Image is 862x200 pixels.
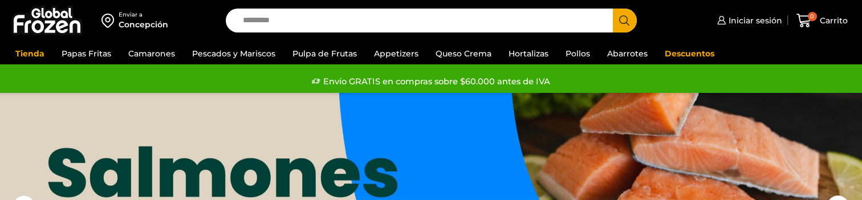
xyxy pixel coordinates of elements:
img: address-field-icon.svg [101,11,119,30]
a: Papas Fritas [56,43,117,64]
div: Enviar a [119,11,168,19]
a: Descuentos [659,43,720,64]
a: 0 Carrito [794,7,851,34]
a: Hortalizas [503,43,554,64]
a: Queso Crema [430,43,497,64]
a: Appetizers [368,43,424,64]
a: Pulpa de Frutas [287,43,363,64]
a: Pollos [560,43,596,64]
span: 0 [808,12,817,21]
button: Search button [613,9,637,32]
a: Tienda [10,43,50,64]
div: Concepción [119,19,168,30]
a: Iniciar sesión [714,9,782,32]
span: Iniciar sesión [726,15,782,26]
a: Pescados y Mariscos [186,43,281,64]
a: Abarrotes [601,43,653,64]
a: Camarones [123,43,181,64]
span: Carrito [817,15,848,26]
